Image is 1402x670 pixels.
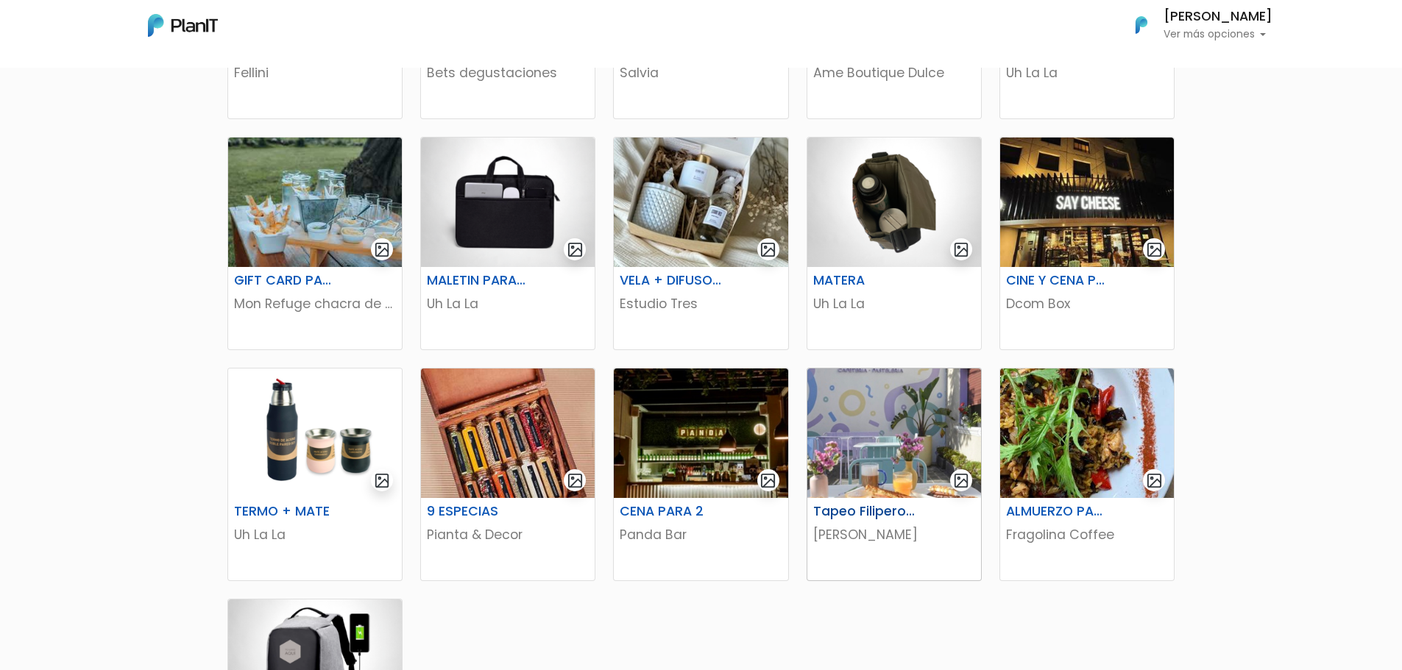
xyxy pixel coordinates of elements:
img: PlanIt Logo [1125,9,1158,41]
h6: [PERSON_NAME] [1164,10,1272,24]
h6: MALETIN PARA NOTEBOOK [418,273,538,288]
a: gallery-light VELA + DIFUSOR + HOME SPRAY Estudio Tres [613,137,788,350]
h6: TERMO + MATE [225,504,345,519]
p: Uh La La [234,525,396,544]
p: Ver más opciones [1164,29,1272,40]
img: thumb_Dise%C3%B1o_sin_t%C3%ADtulo__9_.png [228,368,402,498]
p: Uh La La [1006,63,1168,82]
button: PlanIt Logo [PERSON_NAME] Ver más opciones [1116,6,1272,44]
p: Uh La La [813,294,975,313]
h6: Tapeo Filipero Para 2 [804,504,924,519]
img: thumb_WhatsApp_Image_2021-08-26_at_14.39.14.jpeg [421,368,595,498]
h6: ALMUERZO PARA 2 [997,504,1117,519]
img: thumb_thumb_9209972E-E399-434D-BEEF-F65B94FC7BA6_1_201_a.jpeg [614,368,787,498]
a: gallery-light 9 ESPECIAS Pianta & Decor [420,368,595,581]
p: Salvia [620,63,782,82]
a: gallery-light CENA PARA 2 Panda Bar [613,368,788,581]
p: Estudio Tres [620,294,782,313]
img: gallery-light [953,472,970,489]
p: Fragolina Coffee [1006,525,1168,544]
p: Pianta & Decor [427,525,589,544]
h6: CINE Y CENA PARA 2 [997,273,1117,288]
a: gallery-light MATERA Uh La La [807,137,982,350]
p: Fellini [234,63,396,82]
img: gallery-light [953,241,970,258]
p: Bets degustaciones [427,63,589,82]
img: gallery-light [567,472,584,489]
img: thumb_WhatsApp_Image_2025-03-27_at_15.14.25.jpeg [1000,368,1174,498]
h6: VELA + DIFUSOR + HOME SPRAY [611,273,731,288]
p: Mon Refuge chacra de eventos [234,294,396,313]
p: Panda Bar [620,525,782,544]
img: gallery-light [374,241,391,258]
p: Ame Boutique Dulce [813,63,975,82]
img: thumb_WhatsApp_Image_2023-09-13_at_15.09-PhotoRoom.png [807,138,981,267]
h6: 9 ESPECIAS [418,504,538,519]
img: thumb_WhatsApp_Image_2025-02-05_at_10.39.54.jpeg [228,138,402,267]
img: gallery-light [567,241,584,258]
img: thumb_WhatsApp_Image_2024-05-31_at_10.12.15.jpeg [1000,138,1174,267]
img: gallery-light [1146,241,1163,258]
div: ¿Necesitás ayuda? [76,14,212,43]
a: gallery-light GIFT CARD PARA 2 PERSONAS Mon Refuge chacra de eventos [227,137,403,350]
img: gallery-light [1146,472,1163,489]
a: gallery-light MALETIN PARA NOTEBOOK Uh La La [420,137,595,350]
h6: MATERA [804,273,924,288]
img: gallery-light [760,241,776,258]
h6: GIFT CARD PARA 2 PERSONAS [225,273,345,288]
a: gallery-light CINE Y CENA PARA 2 Dcom Box [999,137,1175,350]
p: Dcom Box [1006,294,1168,313]
p: Uh La La [427,294,589,313]
a: gallery-light ALMUERZO PARA 2 Fragolina Coffee [999,368,1175,581]
img: thumb_thumb_233CDB15-6072-45CA-A93F-2E99177F7395__3_.jpeg [807,368,981,498]
a: gallery-light Tapeo Filipero Para 2 [PERSON_NAME] [807,368,982,581]
img: thumb_WhatsApp_Image_2023-07-11_at_15.02-PhotoRoom.png [421,138,595,267]
a: gallery-light TERMO + MATE Uh La La [227,368,403,581]
img: thumb_IMG_7941.jpeg [614,138,787,267]
h6: CENA PARA 2 [611,504,731,519]
img: PlanIt Logo [148,14,218,37]
p: [PERSON_NAME] [813,525,975,544]
img: gallery-light [374,472,391,489]
img: gallery-light [760,472,776,489]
